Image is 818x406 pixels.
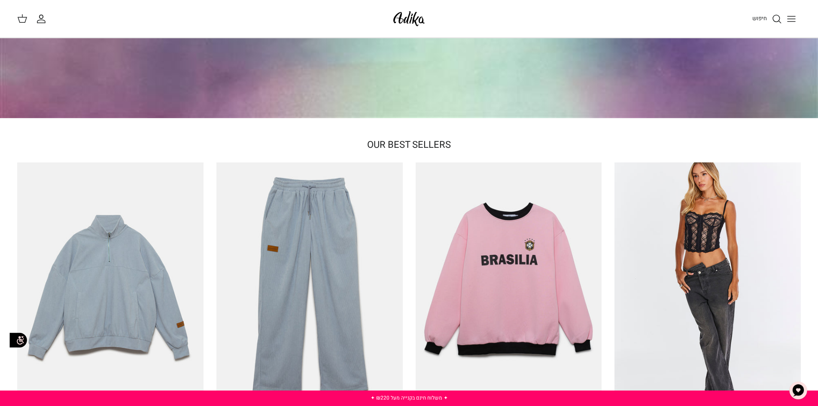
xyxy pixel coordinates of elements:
[752,14,767,22] span: חיפוש
[391,9,427,29] img: Adika IL
[371,394,448,402] a: ✦ משלוח חינם בקנייה מעל ₪220 ✦
[6,328,30,352] img: accessibility_icon02.svg
[752,14,782,24] a: חיפוש
[367,138,451,152] a: OUR BEST SELLERS
[36,14,50,24] a: החשבון שלי
[785,378,811,403] button: צ'אט
[782,9,801,28] button: Toggle menu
